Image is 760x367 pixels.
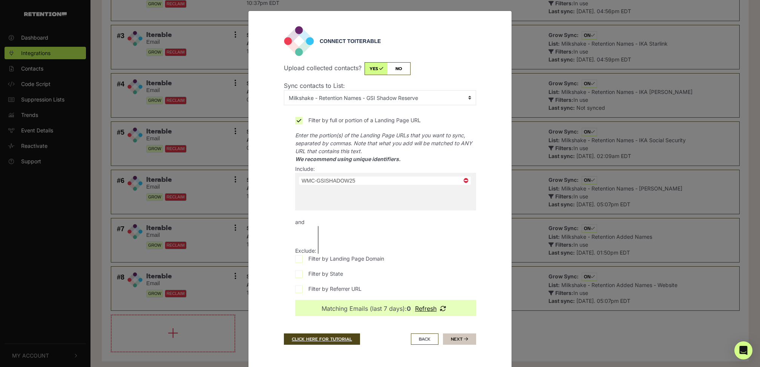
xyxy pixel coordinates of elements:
[284,333,360,345] a: CLICK HERE FOR TUTORIAL
[734,341,752,359] div: Open Intercom Messenger
[308,116,421,124] span: Filter by full or portion of a Landing Page URL
[284,26,314,56] img: Iterable
[284,81,476,90] p: Sync contacts to List:
[295,131,476,163] em: Enter the portion(s) of the Landing Page URLs that you want to sync, separated by commas. Note th...
[320,37,476,45] div: Connect to
[354,38,381,44] span: Iterable
[308,285,362,293] span: Filter by Referrer URL
[411,333,438,345] button: BACK
[295,166,315,172] span: Include:
[413,305,450,312] button: Refresh
[308,255,384,263] span: Filter by Landing Page Domain
[308,270,343,278] span: Filter by State
[295,219,316,254] span: and Exclude:
[322,305,413,312] div: Matching Emails (last 7 days):
[299,177,471,185] li: WMC-GSISHADOW25
[443,333,476,345] button: Next
[284,62,476,75] p: Upload collected contacts?
[295,156,401,162] strong: We recommend using unique identifiers.
[415,305,437,312] u: Refresh
[461,177,470,184] span: ×
[407,305,411,312] strong: 0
